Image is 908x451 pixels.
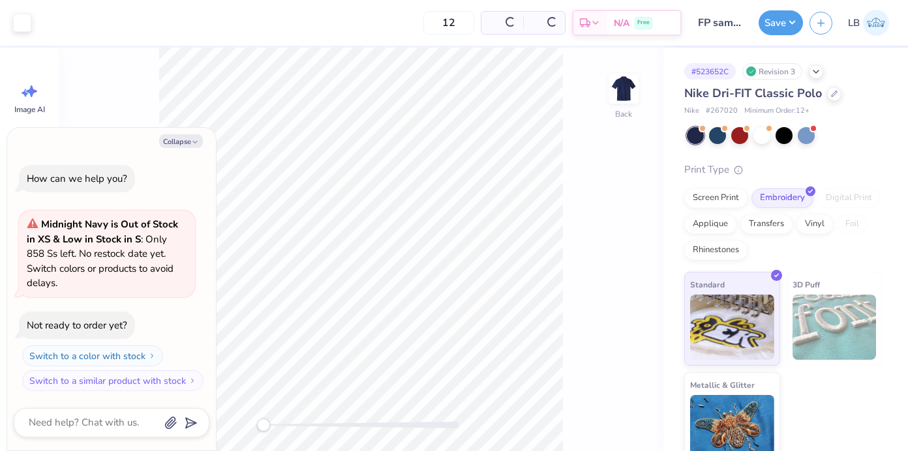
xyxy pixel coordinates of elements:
div: Accessibility label [257,418,270,431]
div: Applique [684,214,736,234]
input: – – [423,11,474,35]
div: Embroidery [751,188,813,208]
span: 3D Puff [793,278,820,291]
img: Lara Bainco [863,10,889,36]
img: Standard [690,295,774,360]
div: Foil [837,214,868,234]
span: LB [848,16,860,31]
input: Untitled Design [688,10,752,36]
span: Minimum Order: 12 + [744,106,810,117]
a: LB [842,10,895,36]
span: N/A [614,16,629,30]
button: Switch to a color with stock [22,345,163,366]
div: How can we help you? [27,172,127,185]
div: Digital Print [817,188,881,208]
img: Switch to a color with stock [148,352,156,360]
span: Nike Dri-FIT Classic Polo [684,85,822,101]
button: Save [759,10,803,35]
img: Back [611,76,637,102]
img: Switch to a similar product with stock [189,377,196,385]
div: Print Type [684,162,882,177]
div: Transfers [740,214,793,234]
span: Nike [684,106,699,117]
img: 3D Puff [793,295,877,360]
span: # 267020 [706,106,738,117]
div: Back [615,108,632,120]
div: Vinyl [796,214,833,234]
button: Switch to a similar product with stock [22,370,204,391]
div: Revision 3 [742,63,802,80]
span: Metallic & Glitter [690,378,755,392]
div: Rhinestones [684,240,748,260]
span: Standard [690,278,725,291]
div: Screen Print [684,188,748,208]
div: # 523652C [684,63,736,80]
span: Free [637,18,650,27]
span: : Only 858 Ss left. No restock date yet. Switch colors or products to avoid delays. [27,218,178,289]
div: Not ready to order yet? [27,319,127,332]
strong: Midnight Navy is Out of Stock in XS & Low in Stock in S [27,218,178,246]
button: Collapse [159,134,203,148]
span: Image AI [14,104,45,115]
